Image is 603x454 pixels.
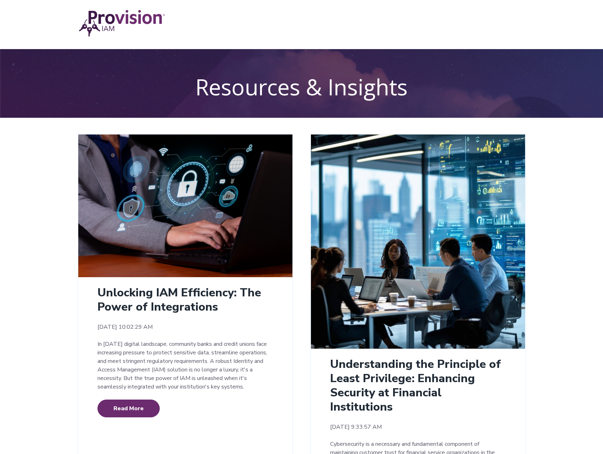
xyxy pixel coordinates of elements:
[330,423,506,431] time: [DATE] 9:33:57 AM
[78,9,166,38] img: Provision IAM
[97,285,261,315] a: Unlocking IAM Efficiency: The Power of Integrations
[195,72,408,102] span: Resources & Insights
[97,340,273,391] p: In [DATE] digital landscape, community banks and credit unions face increasing pressure to protec...
[330,357,501,415] a: Understanding the Principle of Least Privilege: Enhancing Security at Financial Institutions
[97,323,273,331] time: [DATE] 10:02:29 AM
[97,400,160,417] a: Read More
